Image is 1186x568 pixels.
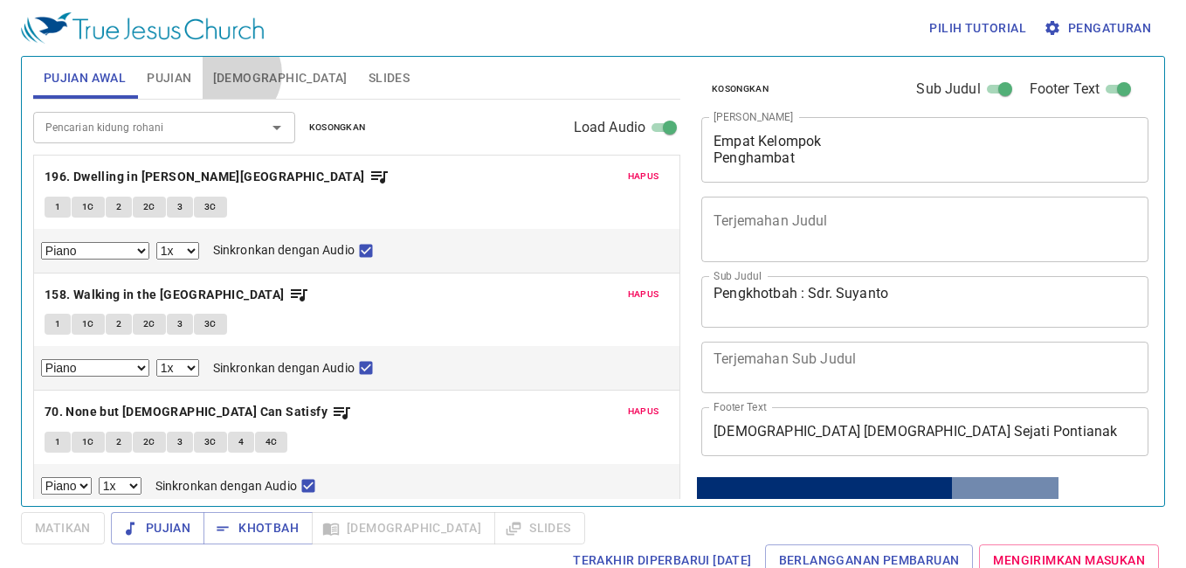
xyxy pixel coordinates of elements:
span: 1 [55,316,60,332]
span: Sub Judul [916,79,980,100]
span: 2C [143,434,155,450]
span: Pengaturan [1047,17,1151,39]
b: 196. Dwelling in [PERSON_NAME][GEOGRAPHIC_DATA] [45,166,365,188]
button: 2C [133,432,166,453]
span: Sinkronkan dengan Audio [155,477,297,495]
span: Hapus [628,404,659,419]
span: 3 [177,434,183,450]
button: 70. None but [DEMOGRAPHIC_DATA] Can Satisfy [45,401,353,423]
span: Load Audio [574,117,646,138]
button: 196. Dwelling in [PERSON_NAME][GEOGRAPHIC_DATA] [45,166,390,188]
select: Select Track [41,477,92,495]
span: Sinkronkan dengan Audio [213,241,355,260]
button: 2C [133,197,166,218]
span: 2C [143,316,155,332]
span: 1 [55,434,60,450]
button: 3 [167,197,193,218]
span: 2C [143,199,155,215]
button: 1C [72,432,105,453]
span: Sinkronkan dengan Audio [213,359,355,378]
button: Pujian [111,512,204,544]
button: Pilih tutorial [922,12,1033,45]
button: Pengaturan [1040,12,1158,45]
textarea: Pengkhotbah : Sdr. Suyanto [714,285,1136,318]
img: True Jesus Church [21,12,264,44]
b: 70. None but [DEMOGRAPHIC_DATA] Can Satisfy [45,401,328,423]
span: 2 [116,199,121,215]
span: 4C [265,434,278,450]
span: 2 [116,434,121,450]
select: Playback Rate [156,359,199,377]
select: Select Track [41,359,149,377]
span: 1 [55,199,60,215]
button: Khotbah [203,512,313,544]
button: 158. Walking in the [GEOGRAPHIC_DATA] [45,284,309,306]
button: 1C [72,197,105,218]
span: Hapus [628,169,659,184]
span: 1C [82,199,94,215]
button: 2 [106,314,132,335]
button: 2C [133,314,166,335]
button: 4C [255,432,288,453]
span: 3C [204,434,217,450]
b: 158. Walking in the [GEOGRAPHIC_DATA] [45,284,285,306]
span: Pujian [147,67,191,89]
select: Select Track [41,242,149,260]
button: 2 [106,432,132,453]
span: Khotbah [217,517,299,539]
span: 3C [204,199,217,215]
button: Hapus [617,401,670,422]
button: 1 [45,197,71,218]
span: 3 [177,316,183,332]
span: 4 [238,434,244,450]
span: 1C [82,316,94,332]
span: Pujian [125,517,190,539]
button: 3 [167,432,193,453]
span: 3C [204,316,217,332]
button: 3 [167,314,193,335]
span: Pilih tutorial [929,17,1026,39]
span: 2 [116,316,121,332]
button: 3C [194,197,227,218]
button: 3C [194,314,227,335]
button: Kosongkan [701,79,779,100]
span: 1C [82,434,94,450]
span: Kosongkan [309,120,366,135]
button: Kosongkan [299,117,376,138]
button: 3C [194,432,227,453]
span: Footer Text [1030,79,1100,100]
span: Hapus [628,287,659,302]
span: [DEMOGRAPHIC_DATA] [213,67,348,89]
button: 2 [106,197,132,218]
button: 1 [45,314,71,335]
select: Playback Rate [156,242,199,260]
span: Slides [369,67,410,89]
button: 4 [228,432,254,453]
button: 1C [72,314,105,335]
span: Pujian Awal [44,67,126,89]
button: Open [265,115,289,140]
button: 1 [45,432,71,453]
span: 3 [177,199,183,215]
span: Kosongkan [712,81,769,97]
textarea: Empat Kelompok Penghambat [714,133,1136,166]
button: Hapus [617,284,670,305]
select: Playback Rate [99,477,141,495]
button: Hapus [617,166,670,187]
